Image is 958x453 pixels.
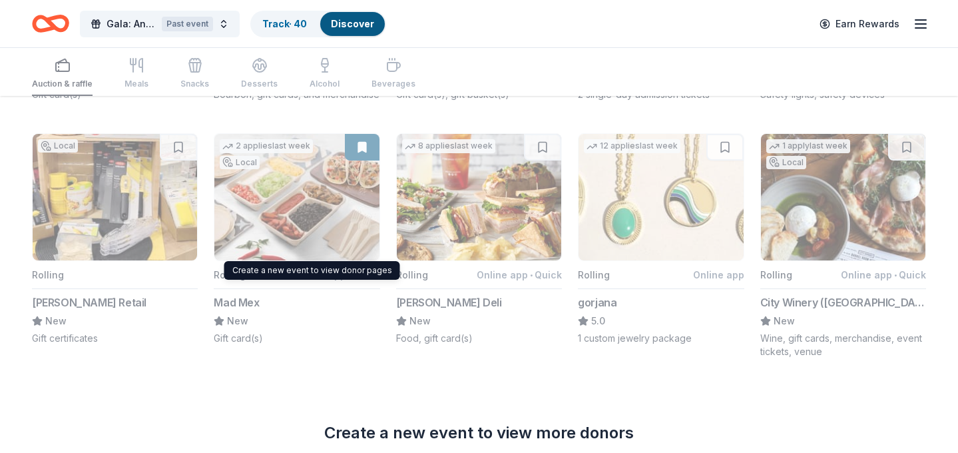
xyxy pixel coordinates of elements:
[80,11,240,37] button: Gala: An Evening in [GEOGRAPHIC_DATA]Past event
[812,12,907,36] a: Earn Rewards
[32,8,69,39] a: Home
[224,261,400,280] div: Create a new event to view donor pages
[107,16,156,32] span: Gala: An Evening in [GEOGRAPHIC_DATA]
[214,133,379,345] button: Image for Mad Mex2 applieslast weekLocalRollingOnline app•QuickMad MexNewGift card(s)
[250,11,386,37] button: Track· 40Discover
[288,422,671,444] div: Create a new event to view more donors
[262,18,307,29] a: Track· 40
[331,18,374,29] a: Discover
[32,133,198,345] button: Image for Calvert RetailLocalRolling[PERSON_NAME] RetailNewGift certificates
[162,17,213,31] div: Past event
[396,133,562,345] button: Image for McAlister's Deli8 applieslast weekRollingOnline app•Quick[PERSON_NAME] DeliNewFood, gif...
[760,133,926,358] button: Image for City Winery (Philadelphia)1 applylast weekLocalRollingOnline app•QuickCity Winery ([GEO...
[578,133,744,345] button: Image for gorjana12 applieslast weekRollingOnline appgorjana5.01 custom jewelry package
